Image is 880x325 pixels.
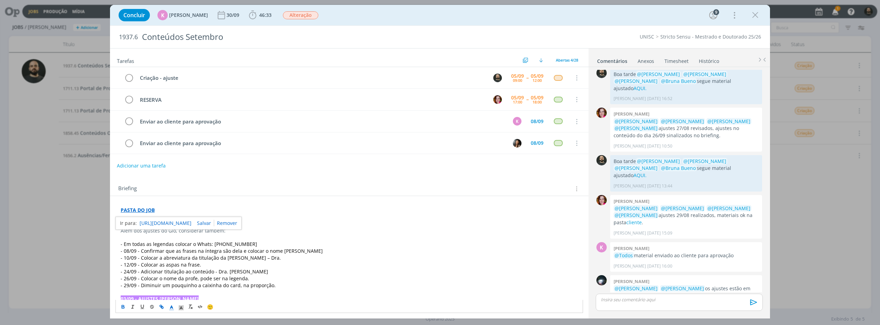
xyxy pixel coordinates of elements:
a: aqui [627,292,637,299]
span: - 12/09 - Colocar as aspas na frase. [121,261,201,268]
div: 08/09 [531,141,543,145]
span: -- [526,75,528,80]
span: 1937.6 [119,33,138,41]
img: G [596,275,607,285]
span: -- [526,97,528,102]
span: Tarefas [117,56,134,64]
a: UNISC [640,33,654,40]
button: 9 [708,10,719,21]
div: 30/09 [227,13,241,18]
b: [PERSON_NAME] [614,245,649,251]
span: @[PERSON_NAME] [615,285,658,292]
p: os ajustes estão em verde . [614,285,759,299]
div: 9 [713,9,719,15]
span: @[PERSON_NAME] [615,212,658,218]
img: B [596,108,607,118]
span: @[PERSON_NAME] [661,205,704,212]
a: cliente [626,219,642,226]
span: @[PERSON_NAME] [615,205,658,212]
span: Concluir [123,12,145,18]
p: [PERSON_NAME] [614,143,646,149]
div: Enviar ao cliente para aprovação [137,139,506,148]
button: 46:33 [247,10,273,21]
span: [DATE] 16:52 [647,96,672,102]
button: K [512,116,522,127]
div: dialog [110,5,770,318]
span: [DATE] 15:09 [647,230,672,236]
a: AQUI. [634,172,647,178]
button: B [492,94,503,105]
div: K [513,117,521,126]
span: - Em todas as legendas colocar o Whats: [PHONE_NUMBER] [121,241,257,247]
p: Boa tarde segue material ajustado [614,71,759,92]
span: @[PERSON_NAME] [615,165,658,171]
button: K[PERSON_NAME] [157,10,208,20]
b: [PERSON_NAME] [614,198,649,204]
p: ajustes 29/08 realizados, materiais ok na pasta . [614,205,759,226]
img: P [493,74,502,82]
span: Cor do Texto [167,303,176,311]
span: @[PERSON_NAME] [615,125,658,131]
div: 18:00 [532,100,542,104]
div: 05/09 [531,95,543,100]
span: @[PERSON_NAME] [661,285,704,292]
img: P [596,155,607,165]
img: B [596,195,607,205]
span: 46:33 [259,12,272,18]
span: - 08/09 - Confirmar que as frases na íntegra são dela e colocar o nome [PERSON_NAME] [121,248,323,254]
a: Stricto Sensu - Mestrado e Doutorado 25/26 [660,33,761,40]
div: Criação - ajuste [137,74,487,82]
button: B [512,138,522,148]
span: @[PERSON_NAME] [637,158,680,164]
div: Conteúdos Setembro [139,29,491,45]
div: Anexos [638,58,654,65]
span: Briefing [118,184,137,193]
button: 🙂 [205,303,215,311]
p: [PERSON_NAME] [614,96,646,102]
p: [PERSON_NAME] [614,183,646,189]
span: [DATE] 16:00 [647,263,672,269]
span: 🙂 [207,303,213,310]
div: 05/09 [511,74,524,78]
span: @[PERSON_NAME] [661,118,704,124]
div: Enviar ao cliente para aprovação [137,117,506,126]
span: - 24/09 - Adicionar titulação ao conteúdo - Dra. [PERSON_NAME] [121,268,268,275]
span: @[PERSON_NAME] [707,118,750,124]
span: @Todos [615,252,633,259]
span: @Bruna Bueno [661,78,696,84]
span: @[PERSON_NAME] [707,205,750,212]
span: @[PERSON_NAME] [637,71,680,77]
div: 17:00 [513,100,522,104]
div: 12:00 [532,78,542,82]
img: B [513,139,521,148]
b: [PERSON_NAME] [614,278,649,284]
span: Abertas 4/28 [556,57,578,63]
div: K [157,10,168,20]
span: - 29/09 - Diminuir um pouquinho a caixinha do card, na proporção. [121,282,276,289]
button: Adicionar uma tarefa [117,160,166,172]
a: Timesheet [664,55,689,65]
div: 05/09 [531,74,543,78]
div: K [596,242,607,252]
img: arrow-down.svg [539,58,543,62]
span: - 26/09 - Colocar o nome da profe, pode ser na legenda. [121,275,249,282]
span: @[PERSON_NAME] [615,78,658,84]
p: [PERSON_NAME] [614,263,646,269]
div: 05/09 [511,95,524,100]
button: P [492,73,503,83]
b: [PERSON_NAME] [614,111,649,117]
a: Histórico [698,55,719,65]
strong: 03/09 - AJUSTES [PERSON_NAME] [121,295,199,302]
span: Cor de Fundo [176,303,186,311]
p: Além dos ajustes do Gio, considerar também: [121,227,578,234]
a: [URL][DOMAIN_NAME] [140,219,191,228]
a: AQUI. [634,85,647,91]
a: PASTA DO JOB [121,207,155,213]
a: Comentários [597,55,628,65]
p: Boa tarde segue material ajustado [614,158,759,179]
span: [DATE] 10:50 [647,143,672,149]
button: Concluir [119,9,150,21]
img: B [493,95,502,104]
p: material enviado ao cliente para aprovação [614,252,759,259]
